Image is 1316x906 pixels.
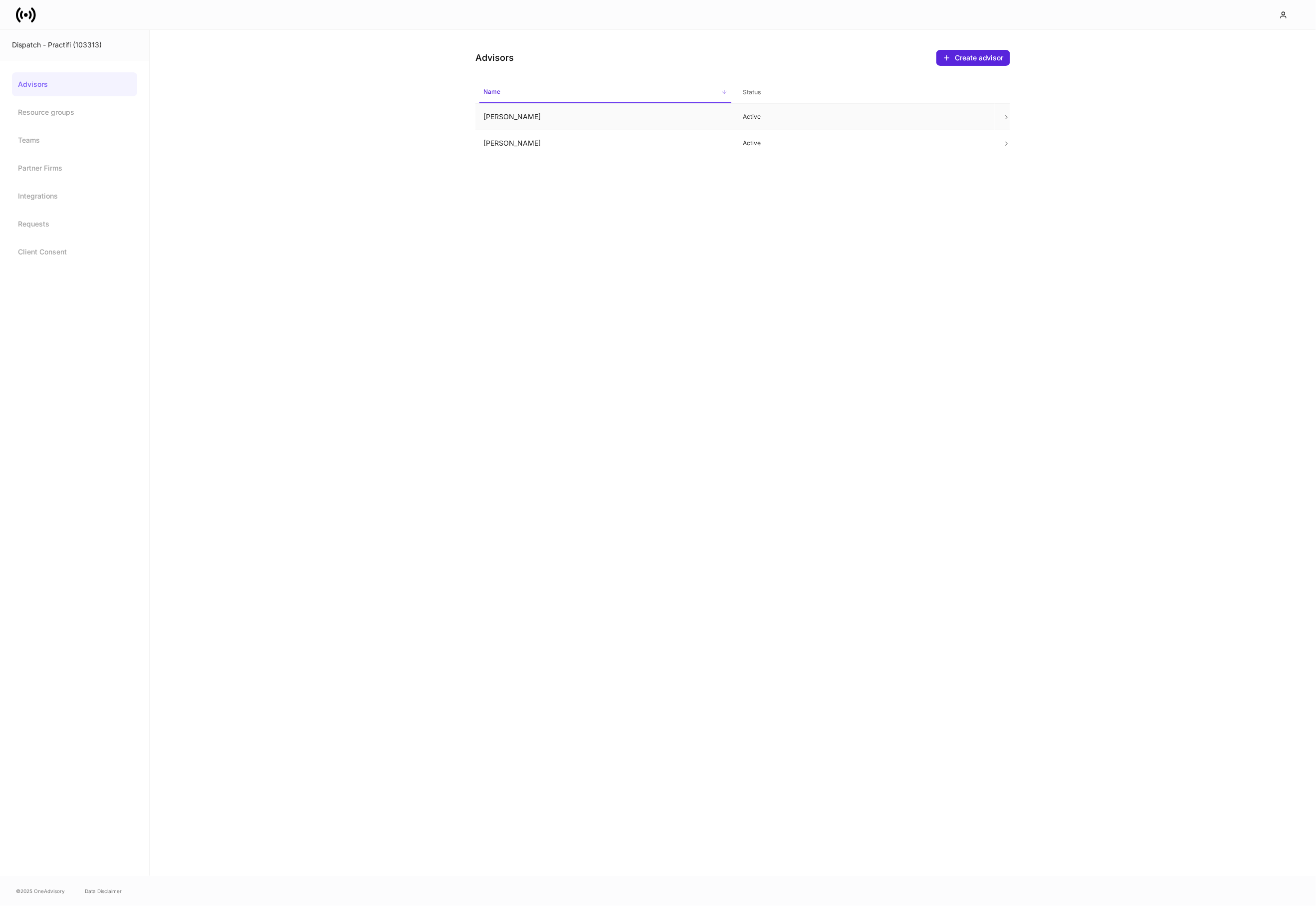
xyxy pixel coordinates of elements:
a: Client Consent [12,240,137,264]
a: Integrations [12,184,137,208]
td: [PERSON_NAME] [475,104,735,130]
p: Active [743,113,987,121]
span: Status [739,82,991,103]
a: Teams [12,128,137,152]
a: Data Disclaimer [85,887,122,895]
h6: Status [743,87,761,97]
span: © 2025 OneAdvisory [16,887,65,895]
span: Name [479,82,731,103]
h4: Advisors [475,52,514,64]
a: Advisors [12,72,137,96]
a: Partner Firms [12,156,137,180]
button: Create advisor [936,50,1010,66]
td: [PERSON_NAME] [475,130,735,157]
p: Active [743,139,987,147]
div: Create advisor [955,53,1004,63]
div: Dispatch - Practifi (103313) [12,40,137,50]
a: Requests [12,212,137,236]
h6: Name [483,87,500,96]
a: Resource groups [12,100,137,124]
